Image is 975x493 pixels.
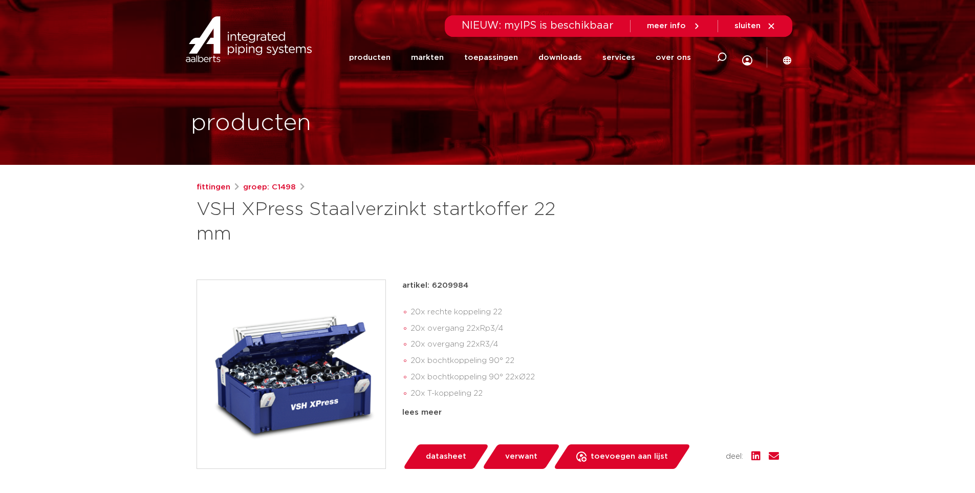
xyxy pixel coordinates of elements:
[647,22,686,30] span: meer info
[656,37,691,78] a: over ons
[197,280,385,468] img: Product Image for VSH XPress Staalverzinkt startkoffer 22 mm
[197,181,230,194] a: fittingen
[410,320,779,337] li: 20x overgang 22xRp3/4
[591,448,668,465] span: toevoegen aan lijst
[411,37,444,78] a: markten
[426,448,466,465] span: datasheet
[538,37,582,78] a: downloads
[482,444,560,469] a: verwant
[410,369,779,385] li: 20x bochtkoppeling 90° 22xØ22
[462,20,614,31] span: NIEUW: myIPS is beschikbaar
[464,37,518,78] a: toepassingen
[197,198,581,247] h1: VSH XPress Staalverzinkt startkoffer 22 mm
[349,37,691,78] nav: Menu
[243,181,296,194] a: groep: C1498
[402,280,468,292] p: artikel: 6209984
[410,385,779,402] li: 20x T-koppeling 22
[402,444,489,469] a: datasheet
[647,22,701,31] a: meer info
[410,304,779,320] li: 20x rechte koppeling 22
[410,353,779,369] li: 20x bochtkoppeling 90° 22
[734,22,776,31] a: sluiten
[734,22,761,30] span: sluiten
[349,37,391,78] a: producten
[402,406,779,419] div: lees meer
[505,448,537,465] span: verwant
[410,336,779,353] li: 20x overgang 22xR3/4
[742,34,752,81] div: my IPS
[191,107,311,140] h1: producten
[602,37,635,78] a: services
[726,451,743,463] span: deel:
